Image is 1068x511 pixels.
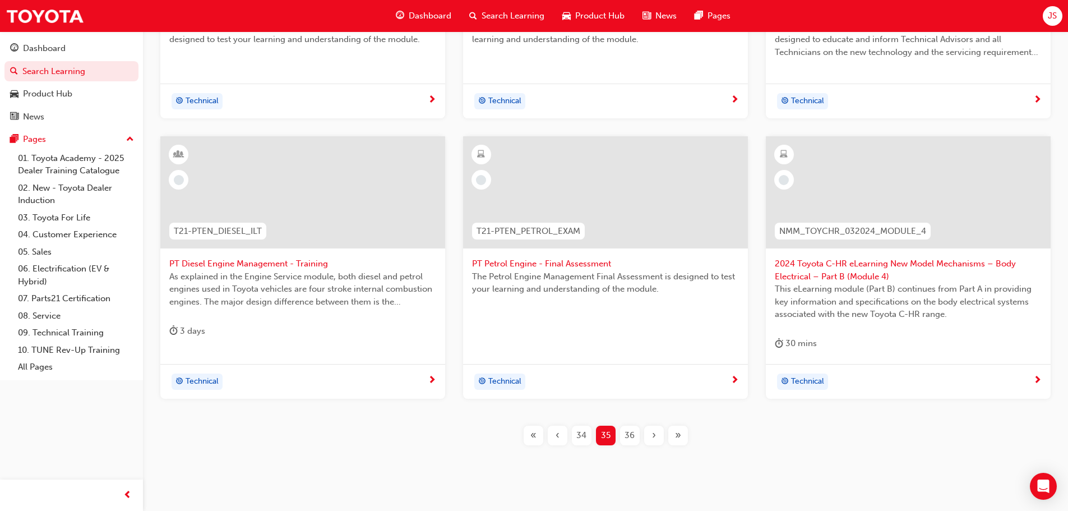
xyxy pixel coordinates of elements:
a: pages-iconPages [686,4,739,27]
span: learningRecordVerb_NONE-icon [174,175,184,185]
span: car-icon [10,89,19,99]
span: next-icon [731,376,739,386]
span: next-icon [1033,376,1042,386]
span: › [652,429,656,442]
span: target-icon [478,375,486,389]
a: guage-iconDashboard [387,4,460,27]
span: NMM_TOYCHR_032024_MODULE_4 [779,225,926,238]
span: News [655,10,677,22]
a: 09. Technical Training [13,324,138,342]
a: 05. Sales [13,243,138,261]
a: Search Learning [4,61,138,82]
span: target-icon [478,94,486,109]
span: 2024 Toyota C-HR eLearning New Model Mechanisms – Body Electrical – Part B (Module 4) [775,257,1042,283]
button: Last page [666,426,690,445]
span: up-icon [126,132,134,147]
span: Technical [186,95,219,108]
span: learningRecordVerb_NONE-icon [476,175,486,185]
a: T21-PTEN_PETROL_EXAMPT Petrol Engine - Final AssessmentThe Petrol Engine Management Final Assessm... [463,136,748,399]
a: All Pages [13,358,138,376]
button: Previous page [545,426,570,445]
span: 35 [601,429,611,442]
a: 10. TUNE Rev-Up Training [13,342,138,359]
button: Page 35 [594,426,618,445]
span: As explained in the Engine Service module, both diesel and petrol engines used in Toyota vehicles... [169,270,436,309]
a: T21-PTEN_DIESEL_ILTPT Diesel Engine Management - TrainingAs explained in the Engine Service modul... [160,136,445,399]
span: target-icon [781,375,789,389]
a: 06. Electrification (EV & Hybrid) [13,260,138,290]
span: The new 2020 Yaris Cross (NMM) Technical Training Course is designed to educate and inform Techni... [775,21,1042,59]
a: 01. Toyota Academy - 2025 Dealer Training Catalogue [13,150,138,179]
a: search-iconSearch Learning [460,4,553,27]
span: news-icon [10,112,19,122]
button: DashboardSearch LearningProduct HubNews [4,36,138,129]
a: NMM_TOYCHR_032024_MODULE_42024 Toyota C-HR eLearning New Model Mechanisms – Body Electrical – Par... [766,136,1051,399]
span: T21-PTEN_PETROL_EXAM [477,225,580,238]
div: Open Intercom Messenger [1030,473,1057,500]
img: Trak [6,3,84,29]
span: car-icon [562,9,571,23]
div: Pages [23,133,46,146]
button: Pages [4,129,138,150]
span: guage-icon [10,44,19,54]
span: search-icon [10,67,18,77]
span: Technical [488,375,521,388]
span: Product Hub [575,10,625,22]
div: 3 days [169,324,205,338]
span: duration-icon [169,324,178,338]
span: Search Learning [482,10,544,22]
span: news-icon [642,9,651,23]
span: next-icon [428,95,436,105]
span: Technical [488,95,521,108]
span: Dashboard [409,10,451,22]
div: Dashboard [23,42,66,55]
span: next-icon [428,376,436,386]
span: 36 [625,429,635,442]
span: This eLearning module (Part B) continues from Part A in providing key information and specificati... [775,283,1042,321]
a: 02. New - Toyota Dealer Induction [13,179,138,209]
span: search-icon [469,9,477,23]
span: learningResourceType_ELEARNING-icon [477,148,485,162]
span: learningResourceType_ELEARNING-icon [780,148,788,162]
span: Technical [791,375,824,388]
div: Product Hub [23,88,72,100]
span: JS [1048,10,1057,22]
span: T21-PTEN_DIESEL_ILT [174,225,262,238]
span: pages-icon [695,9,703,23]
span: The Petrol Engine Management Final Assessment is designed to test your learning and understanding... [472,270,739,296]
span: target-icon [175,375,183,389]
span: guage-icon [396,9,404,23]
a: 07. Parts21 Certification [13,290,138,307]
span: target-icon [781,94,789,109]
span: pages-icon [10,135,19,145]
span: learningRecordVerb_NONE-icon [779,175,789,185]
span: Technical [791,95,824,108]
a: news-iconNews [634,4,686,27]
button: Page 34 [570,426,594,445]
span: target-icon [175,94,183,109]
span: The Steering & Suspension Final Assessment is designed to test your learning and understanding of... [472,21,739,46]
a: 08. Service [13,307,138,325]
button: First page [521,426,545,445]
span: The Electrical Fundamentals Pre-Course Assessment module is designed to test your learning and un... [169,21,436,46]
span: duration-icon [775,337,783,351]
div: News [23,111,44,123]
a: car-iconProduct Hub [553,4,634,27]
span: PT Diesel Engine Management - Training [169,257,436,270]
span: learningResourceType_INSTRUCTOR_LED-icon [175,148,183,162]
button: Page 36 [618,426,642,445]
span: next-icon [1033,95,1042,105]
a: Dashboard [4,38,138,59]
span: « [530,429,537,442]
span: Pages [708,10,731,22]
a: Product Hub [4,84,138,104]
span: » [675,429,681,442]
a: 03. Toyota For Life [13,209,138,227]
div: 30 mins [775,337,817,351]
span: next-icon [731,95,739,105]
a: 04. Customer Experience [13,226,138,243]
button: Next page [642,426,666,445]
span: 34 [576,429,586,442]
